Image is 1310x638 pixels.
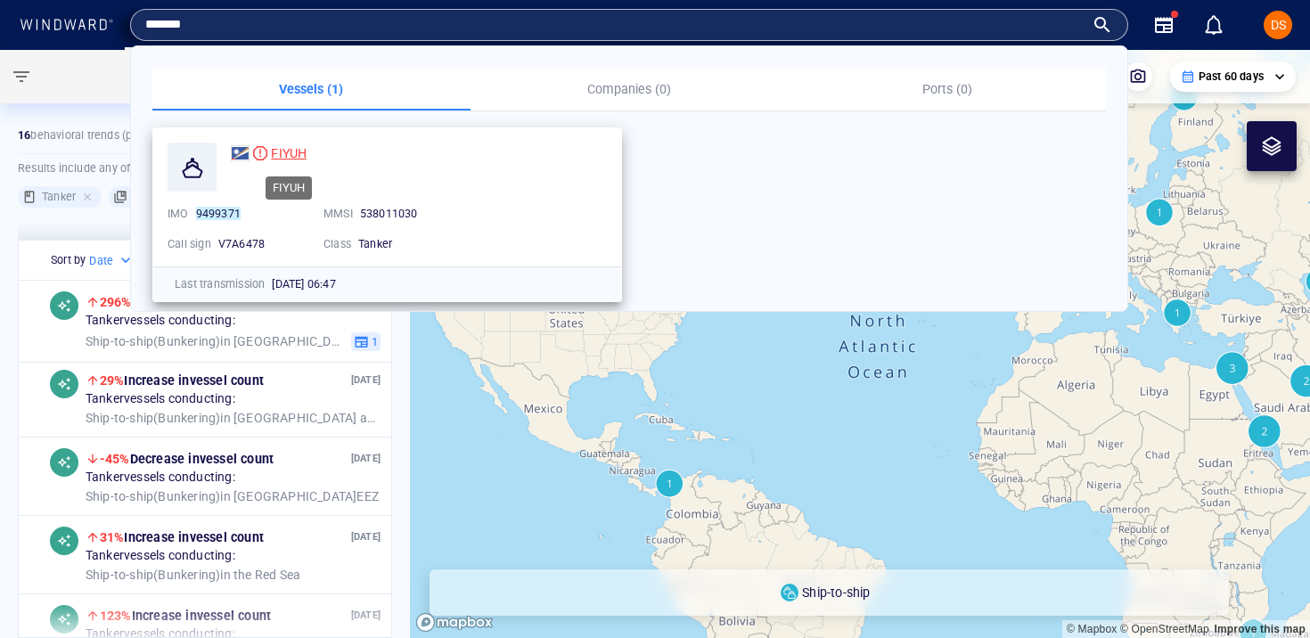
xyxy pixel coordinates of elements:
span: in [GEOGRAPHIC_DATA] EEZ [86,489,379,505]
span: Tanker vessels conducting: [86,470,235,487]
h6: Results include any of the following: [18,154,392,183]
span: Increase in vessel count [100,295,271,309]
span: -45% [100,452,130,466]
h6: Sort by [51,251,86,269]
span: V7A6478 [218,237,265,250]
a: FIYUH [231,143,307,164]
div: Bunkering tankers [109,186,250,208]
span: 1 [369,334,378,350]
span: Decrease in vessel count [100,452,274,466]
div: Tanker [358,236,465,252]
span: in [GEOGRAPHIC_DATA] EEZ [86,334,344,350]
canvas: Map [410,50,1310,638]
a: OpenStreetMap [1120,623,1209,635]
a: Mapbox [1067,623,1117,635]
span: 538011030 [360,207,418,220]
p: behavioral trends (Past 60 days) [18,127,194,143]
p: [DATE] [351,372,381,389]
p: Past 60 days [1199,69,1264,85]
span: Ship-to-ship ( Bunkering ) [86,568,221,582]
p: [DATE] [351,451,381,468]
span: Tanker vessels conducting: [86,549,235,565]
p: Ports (0) [798,78,1095,100]
button: DS [1260,7,1296,43]
p: Call sign [168,236,211,252]
p: Companies (0) [481,78,778,100]
span: Increase in vessel count [100,530,264,544]
div: Tanker [18,186,102,208]
span: Ship-to-ship ( Bunkering ) [86,334,221,348]
span: Ship-to-ship ( Bunkering ) [86,411,221,425]
button: 1 [351,332,381,352]
span: Tanker vessels conducting: [86,392,235,408]
span: 31% [100,530,125,544]
p: [DATE] [351,529,381,546]
p: Vessels (1) [163,78,460,100]
a: Mapbox logo [415,612,494,633]
span: in the Red Sea [86,568,300,584]
mark: 9499371 [196,207,241,220]
div: Date [89,252,135,270]
div: Notification center [1203,14,1224,36]
span: FIYUH [271,146,307,160]
span: Increase in vessel count [100,373,264,388]
span: Ship-to-ship ( Bunkering ) [86,489,221,503]
p: Class [323,236,351,252]
p: IMO [168,206,189,222]
span: [DATE] 06:47 [272,277,335,290]
span: DS [1271,18,1286,32]
a: Map feedback [1214,623,1306,635]
div: High risk [253,146,267,160]
strong: 16 [18,128,30,142]
iframe: Chat [1234,558,1297,625]
span: 296% [100,295,132,309]
p: Ship-to-ship [802,582,870,603]
span: Tanker vessels conducting: [86,314,235,330]
p: Last transmission [175,276,265,292]
h6: Date [89,252,113,270]
p: MMSI [323,206,353,222]
h6: Tanker [42,188,76,206]
span: in [GEOGRAPHIC_DATA] and [GEOGRAPHIC_DATA] EEZ [86,411,381,427]
span: 29% [100,373,125,388]
div: Past 60 days [1181,69,1285,85]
